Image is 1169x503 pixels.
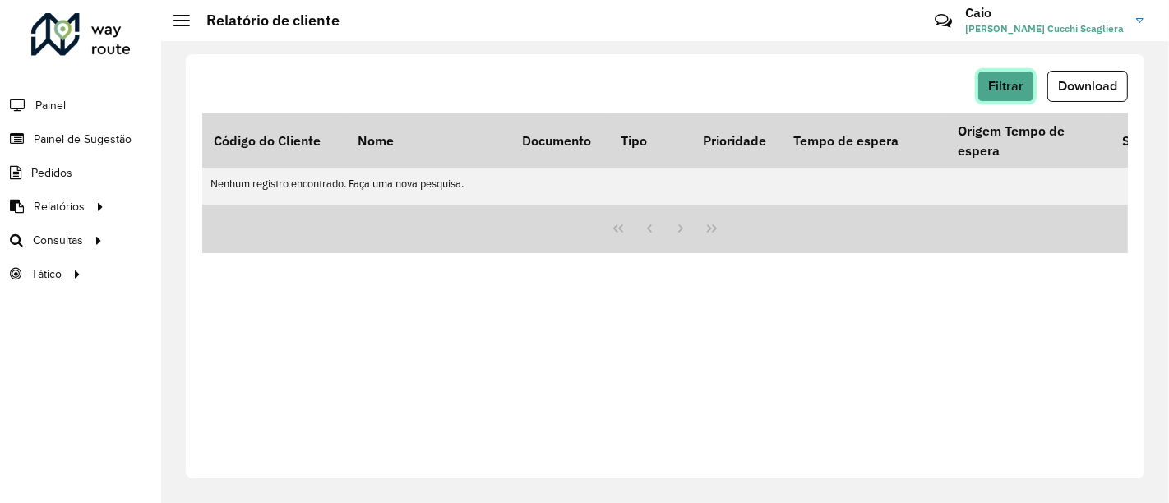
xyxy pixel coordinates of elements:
[926,3,961,39] a: Contato Rápido
[782,113,946,168] th: Tempo de espera
[190,12,340,30] h2: Relatório de cliente
[988,79,1023,93] span: Filtrar
[691,113,782,168] th: Prioridade
[609,113,691,168] th: Tipo
[965,21,1124,36] span: [PERSON_NAME] Cucchi Scagliera
[35,97,66,114] span: Painel
[202,113,346,168] th: Código do Cliente
[31,164,72,182] span: Pedidos
[34,131,132,148] span: Painel de Sugestão
[1058,79,1117,93] span: Download
[977,71,1034,102] button: Filtrar
[946,113,1111,168] th: Origem Tempo de espera
[31,265,62,283] span: Tático
[34,198,85,215] span: Relatórios
[511,113,609,168] th: Documento
[33,232,83,249] span: Consultas
[1047,71,1128,102] button: Download
[346,113,511,168] th: Nome
[965,5,1124,21] h3: Caio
